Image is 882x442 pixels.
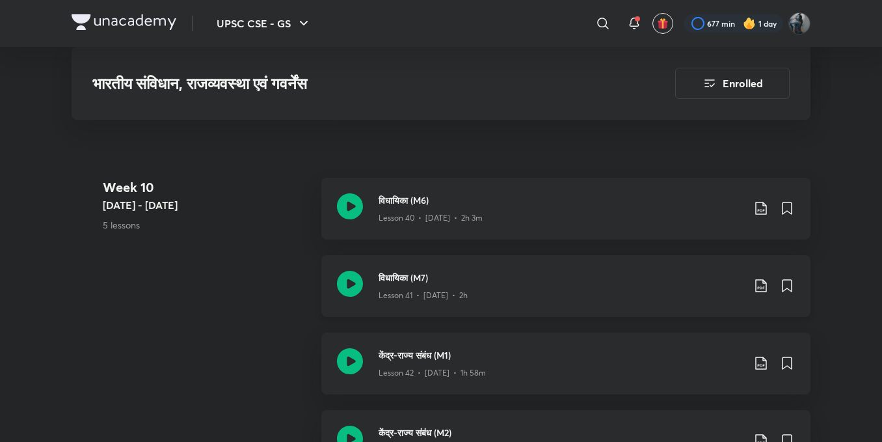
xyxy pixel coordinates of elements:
p: Lesson 40 • [DATE] • 2h 3m [379,212,483,224]
img: streak [743,17,756,30]
button: Enrolled [675,68,790,99]
h4: Week 10 [103,178,311,197]
p: 5 lessons [103,218,311,232]
button: avatar [652,13,673,34]
button: UPSC CSE - GS [209,10,319,36]
a: केंद्र-राज्य संबंध (M1)Lesson 42 • [DATE] • 1h 58m [321,333,810,410]
h3: केंद्र-राज्य संबंध (M1) [379,348,743,362]
h5: [DATE] - [DATE] [103,197,311,213]
a: विधायिका (M6)Lesson 40 • [DATE] • 2h 3m [321,178,810,255]
img: Komal [788,12,810,35]
h3: भारतीय संविधान, राजव्यवस्था एवं गवर्नेंस [92,74,602,93]
p: Lesson 42 • [DATE] • 1h 58m [379,367,486,379]
img: avatar [657,18,669,29]
h3: विधायिका (M6) [379,193,743,207]
h3: केंद्र-राज्य संबंध (M2) [379,426,743,439]
p: Lesson 41 • [DATE] • 2h [379,290,468,301]
h3: विधायिका (M7) [379,271,743,284]
img: Company Logo [72,14,176,30]
a: विधायिका (M7)Lesson 41 • [DATE] • 2h [321,255,810,333]
a: Company Logo [72,14,176,33]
